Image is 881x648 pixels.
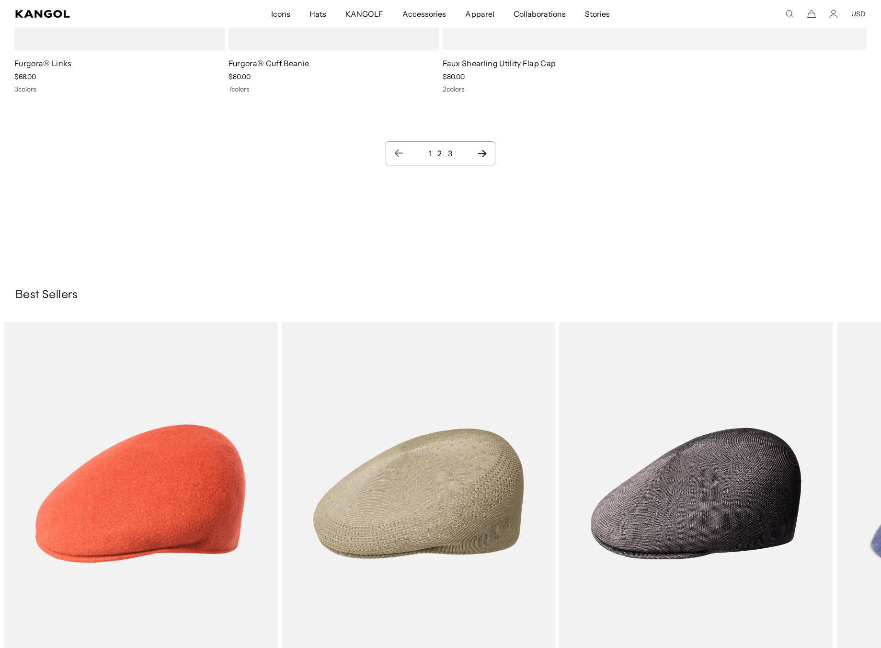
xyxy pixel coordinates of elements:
[229,72,251,81] span: $80.00
[807,10,816,18] button: Cart
[15,288,866,302] h3: Best Sellers
[785,10,794,18] summary: Search here
[448,149,452,158] a: 3 page
[443,58,556,68] a: Faux Shearling Utility Flap Cap
[14,58,71,68] a: Furgora® Links
[429,149,432,158] a: 1 page
[443,85,867,93] div: 2 colors
[15,10,179,18] a: Kangol
[229,58,309,68] a: Furgora® Cuff Beanie
[437,149,442,158] a: 2 page
[14,72,36,81] span: $68.00
[386,141,495,165] nav: Pagination
[229,85,439,93] div: 7 colors
[477,149,487,158] a: Next page
[851,10,866,18] button: USD
[829,10,838,18] a: Account
[14,85,225,93] div: 3 colors
[443,72,465,81] span: $80.00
